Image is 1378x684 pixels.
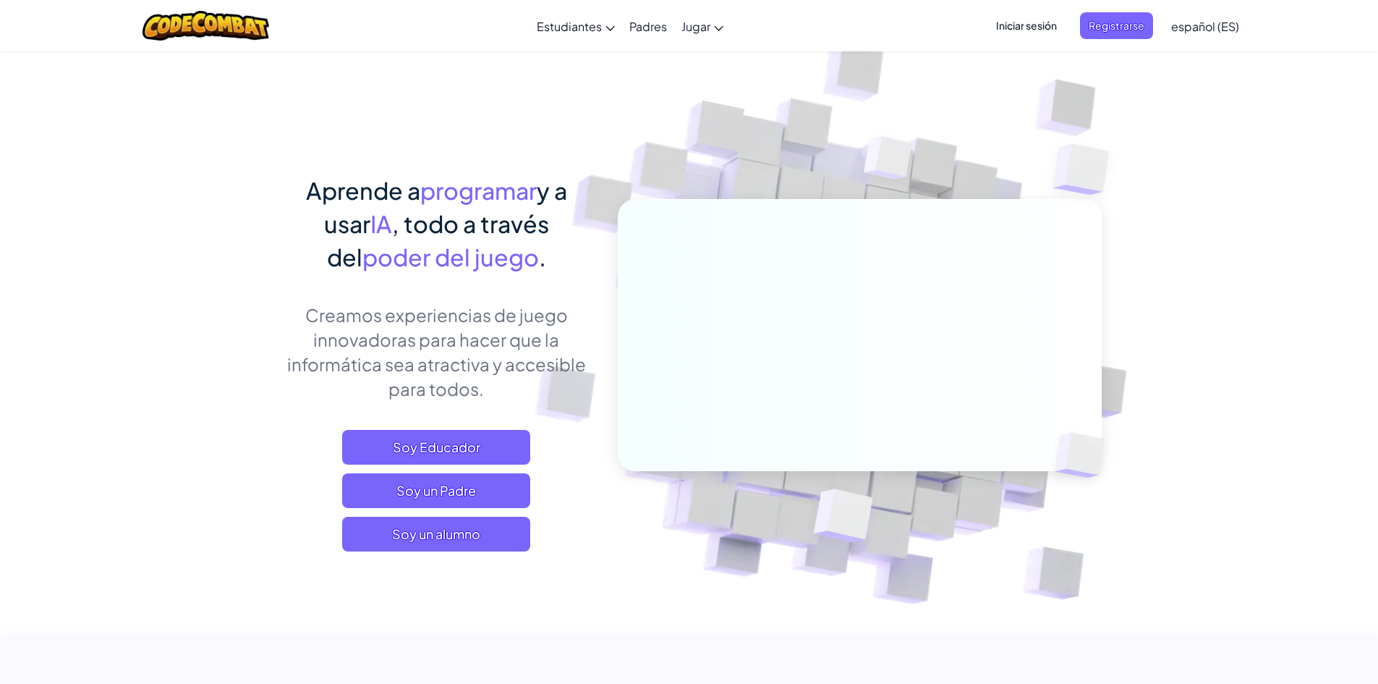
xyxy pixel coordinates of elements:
[622,7,674,46] a: Padres
[342,430,530,465] a: Soy Educador
[778,458,907,578] img: Overlap cubes
[987,12,1066,39] button: Iniciar sesión
[306,176,420,205] span: Aprende a
[327,209,549,271] span: , todo a través del
[362,242,539,271] span: poder del juego
[529,7,622,46] a: Estudiantes
[342,473,530,508] a: Soy un Padre
[143,11,269,41] img: CodeCombat logo
[1030,402,1139,508] img: Overlap cubes
[1024,109,1149,231] img: Overlap cubes
[537,19,602,34] span: Estudiantes
[1171,19,1239,34] span: español (ES)
[674,7,731,46] a: Jugar
[420,176,537,205] span: programar
[370,209,392,238] span: IA
[277,303,596,401] p: Creamos experiencias de juego innovadoras para hacer que la informática sea atractiva y accesible...
[539,242,546,271] span: .
[1080,12,1153,39] button: Registrarse
[1164,7,1246,46] a: español (ES)
[681,19,710,34] span: Jugar
[836,108,940,216] img: Overlap cubes
[342,517,530,552] button: Soy un alumno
